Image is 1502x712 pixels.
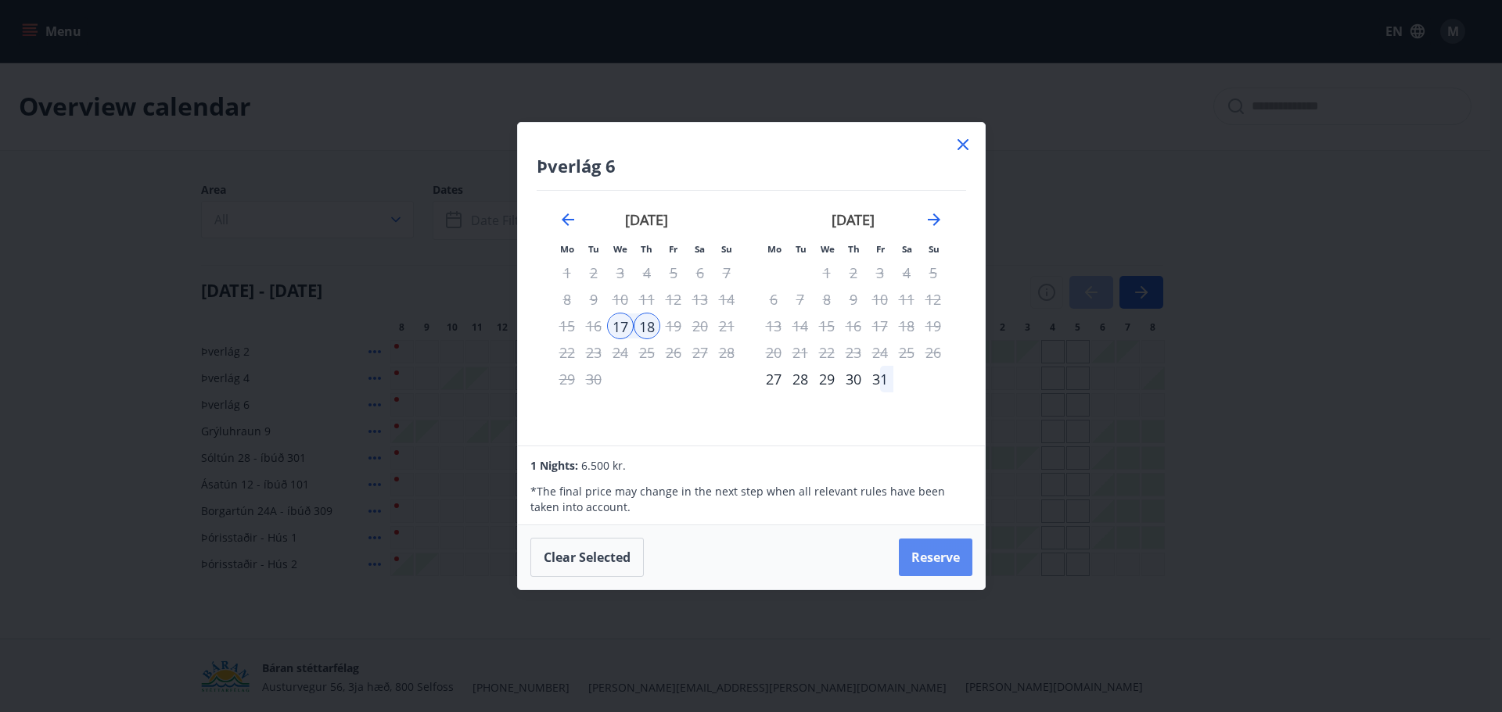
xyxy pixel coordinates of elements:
[580,366,607,392] td: Not available. Tuesday, September 30, 2025
[867,339,893,366] td: Not available. Friday, October 24, 2025
[554,313,580,339] td: Not available. Monday, September 15, 2025
[669,243,677,255] small: Fr
[867,366,893,392] div: 31
[760,286,787,313] td: Not available. Monday, October 6, 2025
[721,243,732,255] small: Su
[634,313,660,339] div: Only check out available
[840,313,867,339] td: Not available. Thursday, October 16, 2025
[607,286,634,313] td: Not available. Wednesday, September 10, 2025
[899,538,972,576] button: Reserve
[760,339,787,366] td: Not available. Monday, October 20, 2025
[687,259,713,286] td: Not available. Saturday, September 6, 2025
[634,286,660,313] td: Not available. Thursday, September 11, 2025
[787,366,814,392] div: 28
[920,286,947,313] td: Not available. Sunday, October 12, 2025
[760,313,787,339] td: Not available. Monday, October 13, 2025
[902,243,912,255] small: Sa
[660,286,687,313] td: Not available. Friday, September 12, 2025
[787,286,814,313] td: Not available. Tuesday, October 7, 2025
[760,366,787,392] td: Choose Monday, October 27, 2025 as your check-in date. It’s available.
[920,259,947,286] td: Not available. Sunday, October 5, 2025
[876,243,885,255] small: Fr
[925,210,943,229] div: Move forward to switch to the next month.
[760,366,787,392] div: Only check in available
[687,339,713,366] td: Not available. Saturday, September 27, 2025
[713,286,740,313] td: Not available. Sunday, September 14, 2025
[814,313,840,339] td: Not available. Wednesday, October 15, 2025
[554,366,580,392] td: Not available. Monday, September 29, 2025
[580,286,607,313] td: Not available. Tuesday, September 9, 2025
[687,286,713,313] td: Not available. Saturday, September 13, 2025
[893,313,920,339] td: Not available. Saturday, October 18, 2025
[580,339,607,366] td: Not available. Tuesday, September 23, 2025
[580,259,607,286] td: Not available. Tuesday, September 2, 2025
[713,313,740,339] td: Not available. Sunday, September 21, 2025
[537,154,966,177] h4: Þverlág 6
[848,243,860,255] small: Th
[554,339,580,366] td: Not available. Monday, September 22, 2025
[893,339,920,366] td: Not available. Saturday, October 25, 2025
[530,538,644,577] button: Clear selected
[840,339,867,366] td: Not available. Thursday, October 23, 2025
[814,366,840,392] td: Choose Wednesday, October 29, 2025 as your check-in date. It’s available.
[814,286,840,313] td: Not available. Wednesday, October 8, 2025
[559,210,577,229] div: Move backward to switch to the previous month.
[625,210,668,229] strong: [DATE]
[867,366,893,392] td: Choose Friday, October 31, 2025 as your check-in date. It’s available.
[767,243,782,255] small: Mo
[695,243,705,255] small: Sa
[893,286,920,313] td: Not available. Saturday, October 11, 2025
[554,286,580,313] td: Not available. Monday, September 8, 2025
[634,259,660,286] td: Not available. Thursday, September 4, 2025
[832,210,875,229] strong: [DATE]
[840,366,867,392] td: Choose Thursday, October 30, 2025 as your check-in date. It’s available.
[713,259,740,286] td: Not available. Sunday, September 7, 2025
[687,313,713,339] td: Not available. Saturday, September 20, 2025
[537,191,966,427] div: Calendar
[867,286,893,313] td: Not available. Friday, October 10, 2025
[796,243,807,255] small: Tu
[814,339,840,366] td: Not available. Wednesday, October 22, 2025
[580,313,607,339] td: Not available. Tuesday, September 16, 2025
[641,243,652,255] small: Th
[581,458,626,473] span: 6.500 kr.
[560,243,574,255] small: Mo
[713,339,740,366] td: Not available. Sunday, September 28, 2025
[920,339,947,366] td: Not available. Sunday, October 26, 2025
[840,259,867,286] td: Not available. Thursday, October 2, 2025
[554,259,580,286] td: Not available. Monday, September 1, 2025
[607,339,634,366] td: Not available. Wednesday, September 24, 2025
[660,339,687,366] td: Not available. Friday, September 26, 2025
[660,313,687,339] td: Not available. Friday, September 19, 2025
[634,313,660,339] td: Selected as end date. Thursday, September 18, 2025
[787,313,814,339] td: Not available. Tuesday, October 14, 2025
[613,243,627,255] small: We
[920,313,947,339] td: Not available. Sunday, October 19, 2025
[607,259,634,286] td: Not available. Wednesday, September 3, 2025
[607,313,634,339] div: Only check in available
[821,243,835,255] small: We
[929,243,940,255] small: Su
[634,339,660,366] td: Not available. Thursday, September 25, 2025
[814,259,840,286] td: Not available. Wednesday, October 1, 2025
[530,484,972,515] p: * The final price may change in the next step when all relevant rules have been taken into account.
[893,259,920,286] td: Not available. Saturday, October 4, 2025
[787,366,814,392] td: Choose Tuesday, October 28, 2025 as your check-in date. It’s available.
[867,259,893,286] td: Not available. Friday, October 3, 2025
[867,313,893,339] td: Not available. Friday, October 17, 2025
[814,366,840,392] div: 29
[840,286,867,313] td: Not available. Thursday, October 9, 2025
[530,458,578,473] span: 1 Nights:
[840,366,867,392] div: 30
[787,339,814,366] td: Not available. Tuesday, October 21, 2025
[588,243,599,255] small: Tu
[660,259,687,286] td: Not available. Friday, September 5, 2025
[607,313,634,339] td: Selected as start date. Wednesday, September 17, 2025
